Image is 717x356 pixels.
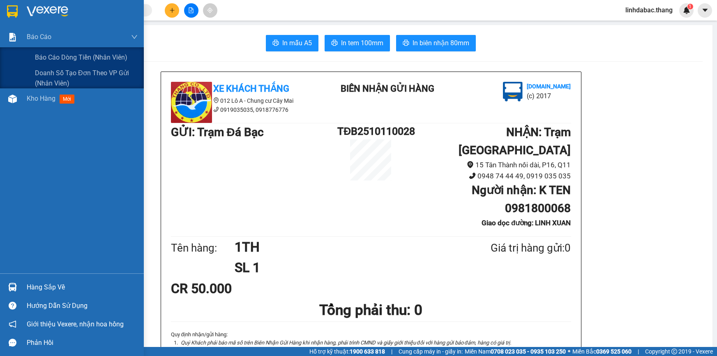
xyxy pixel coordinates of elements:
b: NHẬN : Trạm [GEOGRAPHIC_DATA] [459,125,571,157]
span: phone [213,106,219,112]
img: logo-vxr [7,5,18,18]
span: printer [272,39,279,47]
h1: 1TH [235,237,451,257]
b: Xe Khách THẮNG [213,83,289,94]
span: Doanh số tạo đơn theo VP gửi (nhân viên) [35,68,138,88]
span: environment [213,97,219,103]
button: plus [165,3,179,18]
img: warehouse-icon [8,95,17,103]
img: solution-icon [8,33,17,42]
b: GỬI : Trạm Đá Bạc [171,125,264,139]
div: Tên hàng: [171,240,235,257]
div: CR 50.000 [171,278,303,299]
span: ⚪️ [568,350,570,353]
button: printerIn biên nhận 80mm [396,35,476,51]
img: logo.jpg [503,82,523,102]
strong: 0369 525 060 [596,348,632,355]
span: printer [331,39,338,47]
span: Miền Nam [465,347,566,356]
div: Giá trị hàng gửi: 0 [451,240,571,257]
b: BIÊN NHẬN GỬI HÀNG [341,83,434,94]
span: phone [469,172,476,179]
span: notification [9,320,16,328]
strong: 1900 633 818 [350,348,385,355]
span: | [638,347,639,356]
button: file-add [184,3,198,18]
span: In tem 100mm [341,38,383,48]
span: printer [403,39,409,47]
li: 012 Lô A - Chung cư Cây Mai [171,96,319,105]
b: Người nhận : K TEN 0981800068 [472,183,571,215]
span: Báo cáo dòng tiền (nhân viên) [35,52,127,62]
button: printerIn mẫu A5 [266,35,318,51]
strong: 0708 023 035 - 0935 103 250 [491,348,566,355]
span: question-circle [9,302,16,310]
li: 0948 74 44 49, 0919 035 035 [404,171,571,182]
span: mới [60,95,74,104]
span: caret-down [701,7,709,14]
img: icon-new-feature [683,7,690,14]
span: file-add [188,7,194,13]
span: environment [467,161,474,168]
span: Báo cáo [27,32,51,42]
div: Phản hồi [27,337,138,349]
i: Quý Khách phải báo mã số trên Biên Nhận Gửi Hàng khi nhận hàng, phải trình CMND và giấy giới thiệ... [181,340,511,346]
h1: Tổng phải thu: 0 [171,299,571,321]
span: Cung cấp máy in - giấy in: [399,347,463,356]
span: Hỗ trợ kỹ thuật: [309,347,385,356]
img: warehouse-icon [8,283,17,291]
h1: TĐB2510110028 [337,123,404,139]
span: copyright [671,349,677,354]
li: 15 Tân Thành nối dài, P16, Q11 [404,160,571,171]
li: 0919035035, 0918776776 [171,105,319,114]
button: printerIn tem 100mm [325,35,390,51]
span: 1 [689,4,692,9]
span: down [131,34,138,40]
span: In biên nhận 80mm [413,38,469,48]
sup: 1 [687,4,693,9]
button: aim [203,3,217,18]
h1: SL 1 [235,257,451,278]
div: Hướng dẫn sử dụng [27,300,138,312]
span: In mẫu A5 [282,38,312,48]
button: caret-down [698,3,712,18]
span: Giới thiệu Vexere, nhận hoa hồng [27,319,124,329]
b: [DOMAIN_NAME] [527,83,571,90]
b: Giao dọc đường: LINH XUAN [482,219,571,227]
span: message [9,339,16,347]
li: (c) 2017 [527,91,571,101]
span: | [391,347,392,356]
span: Kho hàng [27,95,55,102]
span: aim [207,7,213,13]
span: linhdabac.thang [619,5,679,15]
span: plus [169,7,175,13]
img: logo.jpg [171,82,212,123]
div: Hàng sắp về [27,281,138,294]
span: Miền Bắc [572,347,632,356]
